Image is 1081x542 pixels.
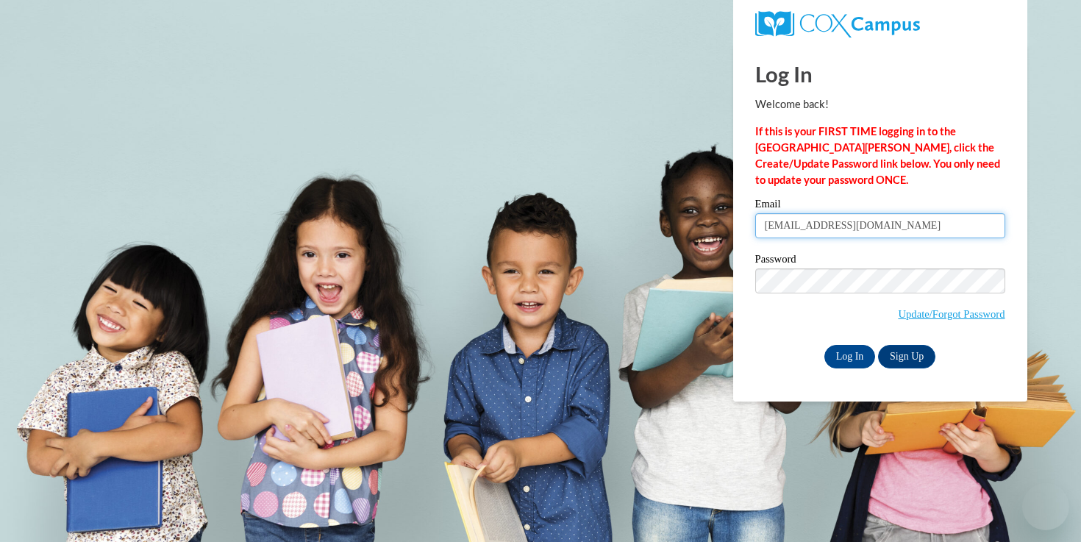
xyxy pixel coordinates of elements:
a: COX Campus [755,11,1005,38]
strong: If this is your FIRST TIME logging in to the [GEOGRAPHIC_DATA][PERSON_NAME], click the Create/Upd... [755,125,1000,186]
a: Sign Up [878,345,935,368]
label: Email [755,199,1005,213]
img: COX Campus [755,11,920,38]
p: Welcome back! [755,96,1005,113]
label: Password [755,254,1005,268]
a: Update/Forgot Password [898,308,1005,320]
h1: Log In [755,59,1005,89]
iframe: Button to launch messaging window [1022,483,1069,530]
input: Log In [824,345,876,368]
